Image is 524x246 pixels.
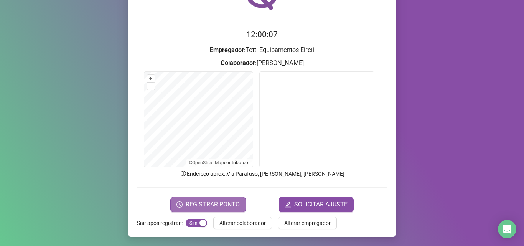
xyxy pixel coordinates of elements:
[137,58,387,68] h3: : [PERSON_NAME]
[213,217,272,229] button: Alterar colaborador
[284,219,331,227] span: Alterar empregador
[180,170,187,177] span: info-circle
[294,200,348,209] span: SOLICITAR AJUSTE
[137,45,387,55] h3: : Totti Equipamentos Eireli
[498,220,516,238] div: Open Intercom Messenger
[137,217,186,229] label: Sair após registrar
[147,75,155,82] button: +
[279,197,354,212] button: editSOLICITAR AJUSTE
[246,30,278,39] time: 12:00:07
[285,201,291,208] span: edit
[176,201,183,208] span: clock-circle
[137,170,387,178] p: Endereço aprox. : Via Parafuso, [PERSON_NAME], [PERSON_NAME]
[278,217,337,229] button: Alterar empregador
[170,197,246,212] button: REGISTRAR PONTO
[219,219,266,227] span: Alterar colaborador
[147,83,155,90] button: –
[210,46,244,54] strong: Empregador
[221,59,255,67] strong: Colaborador
[186,200,240,209] span: REGISTRAR PONTO
[189,160,250,165] li: © contributors.
[192,160,224,165] a: OpenStreetMap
